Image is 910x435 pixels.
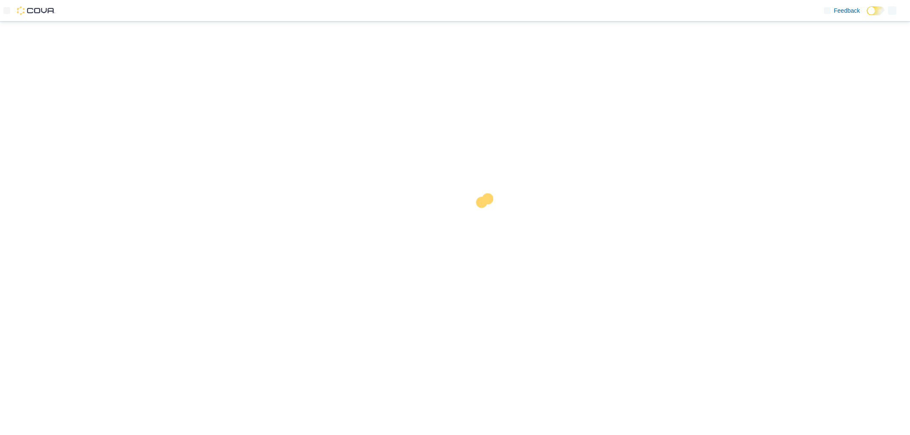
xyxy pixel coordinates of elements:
input: Dark Mode [867,6,885,15]
span: Dark Mode [867,15,867,16]
span: Feedback [834,6,860,15]
a: Feedback [820,2,863,19]
img: Cova [17,6,55,15]
img: cova-loader [455,187,519,251]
